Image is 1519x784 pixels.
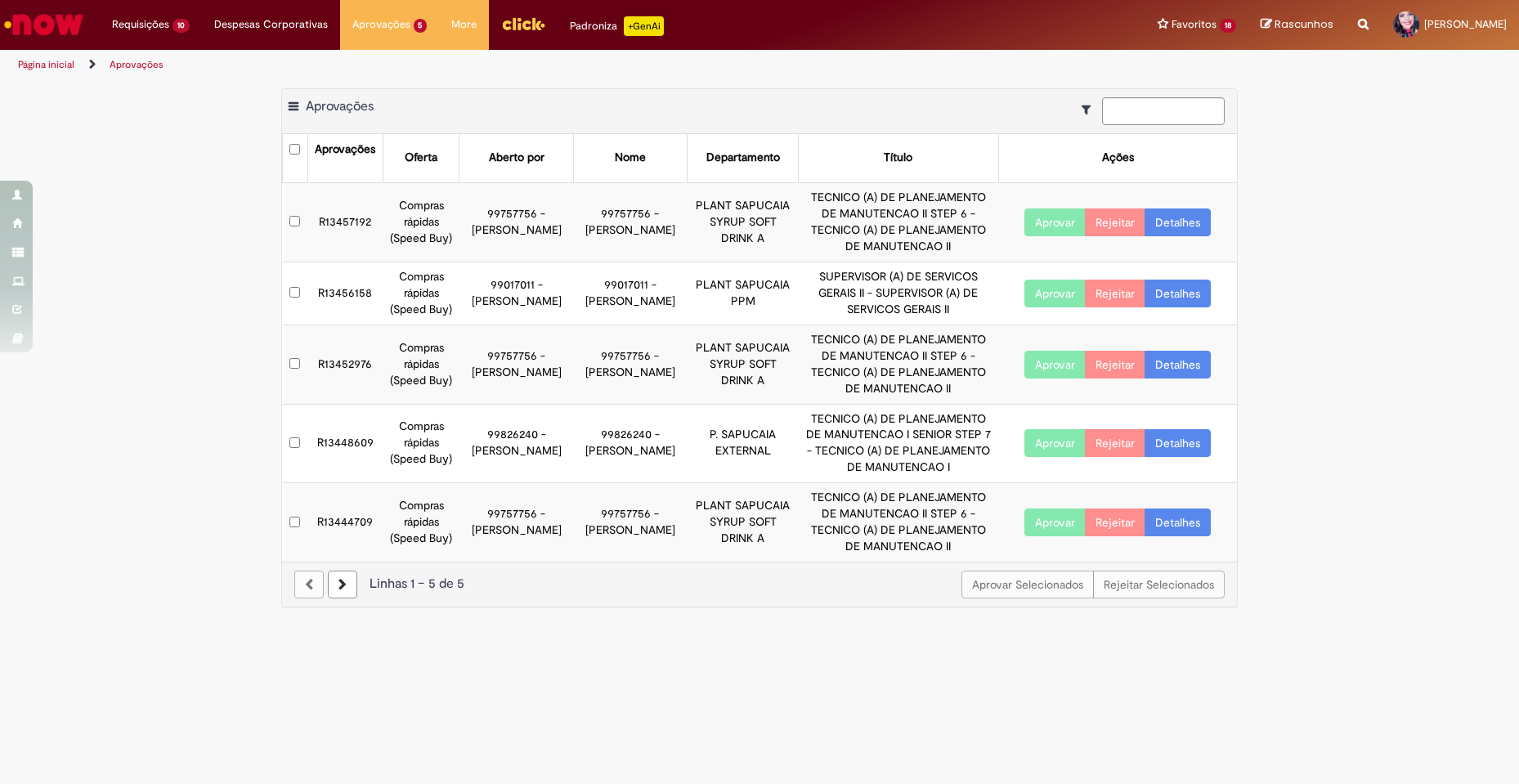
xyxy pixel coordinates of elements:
div: Padroniza [570,16,664,36]
span: Rascunhos [1275,16,1333,32]
td: R13457192 [307,182,383,262]
a: Detalhes [1145,208,1211,236]
span: [PERSON_NAME] [1424,17,1507,31]
button: Rejeitar [1085,429,1145,457]
div: Departamento [706,150,780,166]
a: Detalhes [1145,429,1211,457]
span: Requisições [112,16,169,33]
img: ServiceNow [2,8,86,41]
button: Rejeitar [1085,351,1145,379]
span: 5 [414,19,428,33]
a: Aprovações [110,58,164,71]
td: PLANT SAPUCAIA SYRUP SOFT DRINK A [687,182,798,262]
div: Aprovações [315,141,375,158]
button: Rejeitar [1085,208,1145,236]
td: R13444709 [307,483,383,562]
a: Detalhes [1145,280,1211,307]
td: R13456158 [307,262,383,325]
button: Rejeitar [1085,280,1145,307]
td: 99826240 - [PERSON_NAME] [573,404,687,483]
button: Aprovar [1024,280,1086,307]
td: 99757756 - [PERSON_NAME] [573,325,687,404]
td: 99757756 - [PERSON_NAME] [573,483,687,562]
td: 99757756 - [PERSON_NAME] [459,325,573,404]
td: 99757756 - [PERSON_NAME] [573,182,687,262]
td: Compras rápidas (Speed Buy) [383,483,459,562]
a: Detalhes [1145,351,1211,379]
td: R13452976 [307,325,383,404]
td: TECNICO (A) DE PLANEJAMENTO DE MANUTENCAO II STEP 6 - TECNICO (A) DE PLANEJAMENTO DE MANUTENCAO II [799,483,998,562]
span: Favoritos [1172,16,1217,33]
span: 18 [1220,19,1236,33]
td: 99757756 - [PERSON_NAME] [459,182,573,262]
td: Compras rápidas (Speed Buy) [383,182,459,262]
div: Ações [1102,150,1134,166]
td: R13448609 [307,404,383,483]
td: TECNICO (A) DE PLANEJAMENTO DE MANUTENCAO I SENIOR STEP 7 - TECNICO (A) DE PLANEJAMENTO DE MANUTE... [799,404,998,483]
button: Aprovar [1024,208,1086,236]
th: Aprovações [307,134,383,182]
p: +GenAi [624,16,664,36]
span: Aprovações [306,98,374,114]
img: click_logo_yellow_360x200.png [501,11,545,36]
td: 99826240 - [PERSON_NAME] [459,404,573,483]
div: Oferta [405,150,437,166]
div: Nome [615,150,646,166]
td: Compras rápidas (Speed Buy) [383,325,459,404]
a: Detalhes [1145,508,1211,536]
button: Aprovar [1024,429,1086,457]
a: Rascunhos [1261,17,1333,33]
td: Compras rápidas (Speed Buy) [383,404,459,483]
td: Compras rápidas (Speed Buy) [383,262,459,325]
button: Rejeitar [1085,508,1145,536]
button: Aprovar [1024,508,1086,536]
div: Aberto por [489,150,544,166]
td: PLANT SAPUCAIA SYRUP SOFT DRINK A [687,325,798,404]
td: TECNICO (A) DE PLANEJAMENTO DE MANUTENCAO II STEP 6 - TECNICO (A) DE PLANEJAMENTO DE MANUTENCAO II [799,182,998,262]
td: 99017011 - [PERSON_NAME] [459,262,573,325]
div: Título [884,150,912,166]
td: SUPERVISOR (A) DE SERVICOS GERAIS II - SUPERVISOR (A) DE SERVICOS GERAIS II [799,262,998,325]
td: PLANT SAPUCAIA SYRUP SOFT DRINK A [687,483,798,562]
td: TECNICO (A) DE PLANEJAMENTO DE MANUTENCAO II STEP 6 - TECNICO (A) DE PLANEJAMENTO DE MANUTENCAO II [799,325,998,404]
td: 99757756 - [PERSON_NAME] [459,483,573,562]
td: P. SAPUCAIA EXTERNAL [687,404,798,483]
a: Página inicial [18,58,74,71]
td: PLANT SAPUCAIA PPM [687,262,798,325]
ul: Trilhas de página [12,50,1001,80]
span: 10 [173,19,190,33]
span: Despesas Corporativas [214,16,328,33]
i: Mostrar filtros para: Suas Solicitações [1082,104,1099,115]
span: More [451,16,477,33]
div: Linhas 1 − 5 de 5 [294,575,1225,594]
button: Aprovar [1024,351,1086,379]
td: 99017011 - [PERSON_NAME] [573,262,687,325]
span: Aprovações [352,16,410,33]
